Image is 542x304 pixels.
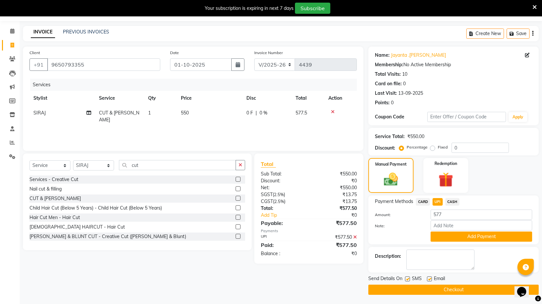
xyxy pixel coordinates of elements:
div: ₹577.50 [309,234,362,241]
a: Jayanta .[PERSON_NAME] [391,52,446,59]
span: CGST [261,198,273,204]
div: 0 [391,99,394,106]
div: Payments [261,228,357,234]
label: Invoice Number [254,50,283,56]
button: Subscribe [295,3,330,14]
div: Nail cut & filling [29,186,62,193]
button: Add Payment [431,232,532,242]
span: 0 % [260,110,267,116]
button: Apply [509,112,527,122]
button: Save [507,29,530,39]
div: Last Visit: [375,90,397,97]
input: Amount [431,210,532,220]
div: ₹577.50 [309,219,362,227]
span: 1 [148,110,151,116]
div: 10 [402,71,407,78]
th: Disc [242,91,292,106]
div: CUT & [PERSON_NAME] [29,195,81,202]
div: Paid: [256,241,309,249]
th: Qty [144,91,177,106]
span: 550 [181,110,189,116]
div: Services [30,79,362,91]
span: Payment Methods [375,198,413,205]
div: ( ) [256,191,309,198]
div: ₹0 [309,177,362,184]
img: _cash.svg [379,171,402,188]
div: Coupon Code [375,113,427,120]
button: +91 [29,58,48,71]
div: ₹550.00 [309,171,362,177]
div: Description: [375,253,401,260]
div: Balance : [256,250,309,257]
div: Total Visits: [375,71,401,78]
label: Redemption [435,161,457,167]
div: Membership: [375,61,403,68]
th: Price [177,91,242,106]
label: Fixed [438,144,448,150]
a: PREVIOUS INVOICES [63,29,109,35]
div: ₹550.00 [309,184,362,191]
div: No Active Membership [375,61,532,68]
span: CASH [445,198,459,206]
div: 0 [403,80,406,87]
label: Amount: [370,212,426,218]
label: Manual Payment [375,161,407,167]
th: Service [95,91,144,106]
div: ₹577.50 [309,205,362,212]
div: Discount: [256,177,309,184]
span: Email [434,275,445,283]
div: Points: [375,99,390,106]
span: SGST [261,192,273,197]
th: Action [324,91,357,106]
label: Percentage [407,144,428,150]
div: Services - Creative Cut [29,176,78,183]
div: Your subscription is expiring in next 7 days [205,5,294,12]
span: CUT & [PERSON_NAME] [99,110,139,123]
label: Client [29,50,40,56]
div: Sub Total: [256,171,309,177]
div: ₹13.75 [309,191,362,198]
span: 0 F [246,110,253,116]
div: Child Hair Cut (Below 5 Years) - Child Hair Cut (Below 5 Years) [29,205,162,212]
span: 2.5% [274,192,284,197]
div: Net: [256,184,309,191]
span: 577.5 [296,110,307,116]
span: Total [261,161,276,168]
div: Total: [256,205,309,212]
span: SIRAJ [33,110,46,116]
span: | [256,110,257,116]
label: Date [170,50,179,56]
div: [PERSON_NAME] & BLUNT CUT - Creative Cut ([PERSON_NAME] & Blunt) [29,233,186,240]
div: ₹13.75 [309,198,362,205]
span: CARD [416,198,430,206]
div: Card on file: [375,80,402,87]
a: Add Tip [256,212,318,219]
div: ( ) [256,198,309,205]
div: Name: [375,52,390,59]
input: Search or Scan [119,160,236,170]
button: Checkout [368,285,539,295]
div: [DEMOGRAPHIC_DATA] HAIRCUT - Hair Cut [29,224,125,231]
iframe: chat widget [514,278,535,297]
div: Discount: [375,145,395,152]
div: 13-09-2025 [398,90,423,97]
label: Note: [370,223,426,229]
div: ₹577.50 [309,241,362,249]
div: ₹550.00 [407,133,424,140]
input: Add Note [431,220,532,231]
a: INVOICE [31,26,55,38]
span: SMS [412,275,422,283]
input: Search by Name/Mobile/Email/Code [47,58,160,71]
button: Create New [466,29,504,39]
th: Total [292,91,324,106]
div: Payable: [256,219,309,227]
span: UPI [433,198,443,206]
div: UPI [256,234,309,241]
div: Hair Cut Men - Hair Cut [29,214,80,221]
div: ₹0 [318,212,362,219]
img: _gift.svg [434,171,458,189]
div: Service Total: [375,133,405,140]
input: Enter Offer / Coupon Code [427,112,506,122]
span: 2.5% [274,199,284,204]
div: ₹0 [309,250,362,257]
